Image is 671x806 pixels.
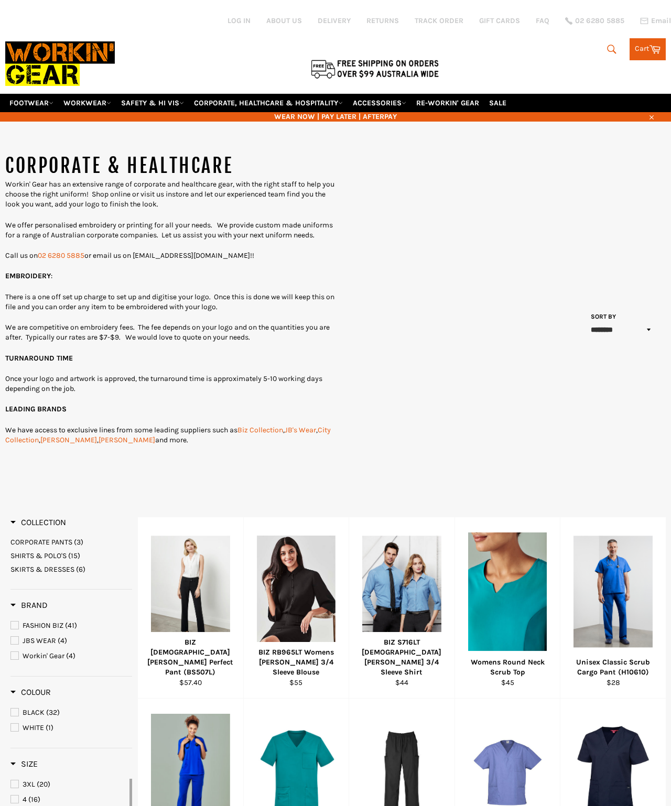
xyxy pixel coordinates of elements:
h1: CORPORATE & HEALTHCARE [5,153,335,179]
a: Workin' Gear [10,650,132,662]
img: BIZ S716LT Ladies Ellison 3/4 Sleeve Shirt - Workin' Gear [362,536,441,648]
a: RETURNS [366,16,399,26]
span: (6) [76,565,85,574]
a: WHITE [10,722,132,734]
span: BLACK [23,708,45,717]
p: Workin' Gear has an extensive range of corporate and healthcare gear, with the right staff to hel... [5,179,335,210]
span: (20) [37,780,50,789]
a: FAQ [536,16,549,26]
p: : [5,271,335,281]
span: JBS WEAR [23,636,56,645]
img: Unisex Classic Scrub Cargo Pant (H10610) - Workin' Gear [573,536,653,648]
p: Once your logo and artwork is approved, the turnaround time is approximately 5-10 working days de... [5,374,335,394]
p: Call us on or email us on [EMAIL_ADDRESS][DOMAIN_NAME]!! [5,250,335,260]
span: SKIRTS & DRESSES [10,565,74,574]
span: WHITE [23,723,44,732]
a: City Collection [5,426,331,444]
a: ACCESSORIES [349,94,410,112]
a: WORKWEAR [59,94,115,112]
span: (4) [66,651,75,660]
strong: TURNAROUND TIME [5,354,73,363]
img: Workin Gear leaders in Workwear, Safety Boots, PPE, Uniforms. Australia's No.1 in Workwear [5,34,115,93]
a: SKIRTS & DRESSES [10,564,132,574]
img: Flat $9.95 shipping Australia wide [309,58,440,80]
a: SALE [485,94,511,112]
a: FASHION BIZ [10,620,132,631]
img: BIZ RB965LT Womens Lucy 3/4 Sleeve Blouse - Workin' Gear [257,536,336,648]
a: JBS WEAR [10,635,132,647]
a: 3XL [10,779,127,790]
a: Log in [228,16,251,25]
a: SHIRTS & POLO'S [10,551,132,561]
div: $44 [356,678,448,688]
span: SHIRTS & POLO'S [10,551,67,560]
span: (32) [46,708,60,717]
a: CORPORATE, HEALTHCARE & HOSPITALITY [190,94,347,112]
img: BIZ BS507L LADIES KATE PERFECT PANT - Workin' Gear [151,536,230,648]
span: (41) [65,621,77,630]
a: ABOUT US [266,16,302,26]
span: Workin' Gear [23,651,64,660]
span: (3) [74,538,83,547]
h3: Brand [10,600,48,611]
a: [PERSON_NAME] [99,435,155,444]
a: JB's Wear [285,426,316,434]
span: Size [10,759,38,769]
a: BIZ S716LT Ladies Ellison 3/4 Sleeve Shirt - Workin' Gear BIZ S716LT [DEMOGRAPHIC_DATA] [PERSON_N... [349,517,454,699]
div: BIZ RB965LT Womens [PERSON_NAME] 3/4 Sleeve Blouse [250,647,342,678]
span: Email [651,17,671,25]
a: Unisex Classic Scrub Cargo Pant (H10610) - Workin' Gear Unisex Classic Scrub Cargo Pant (H10610) $28 [560,517,666,699]
h3: Colour [10,687,51,698]
a: BIZ RB965LT Womens Lucy 3/4 Sleeve Blouse - Workin' Gear BIZ RB965LT Womens [PERSON_NAME] 3/4 Sle... [243,517,349,699]
div: BIZ S716LT [DEMOGRAPHIC_DATA] [PERSON_NAME] 3/4 Sleeve Shirt [356,637,448,678]
span: 02 6280 5885 [575,17,624,25]
span: WEAR NOW | PAY LATER | AFTERPAY [5,112,666,122]
a: 02 6280 5885 [38,251,84,260]
a: DELIVERY [318,16,351,26]
a: 02 6280 5885 [565,17,624,25]
strong: LEADING BRANDS [5,405,67,413]
img: Womens Round Neck Scrub Top - Workin' Gear [468,532,547,651]
span: (4) [58,636,67,645]
a: SAFETY & HI VIS [117,94,188,112]
div: $45 [461,678,554,688]
span: (15) [68,551,80,560]
h3: Collection [10,517,66,528]
div: Unisex Classic Scrub Cargo Pant (H10610) [567,657,659,678]
a: Cart [630,38,666,60]
p: We are competitive on embroidery fees. The fee depends on your logo and on the quantities you are... [5,322,335,343]
span: 3XL [23,780,35,789]
div: BIZ [DEMOGRAPHIC_DATA] [PERSON_NAME] Perfect Pant (BS507L) [145,637,237,678]
span: (16) [28,795,40,804]
a: Email [640,17,671,25]
div: $57.40 [145,678,237,688]
span: Brand [10,600,48,610]
a: Womens Round Neck Scrub Top - Workin' Gear Womens Round Neck Scrub Top $45 [454,517,560,699]
span: Collection [10,517,66,527]
label: Sort by [587,312,616,321]
div: Womens Round Neck Scrub Top [461,657,554,678]
a: TRACK ORDER [415,16,463,26]
span: 4 [23,795,27,804]
a: Biz Collection [237,426,283,434]
strong: EMBROIDERY [5,271,51,280]
p: We offer personalised embroidery or printing for all your needs. We provide custom made uniforms ... [5,220,335,241]
div: $28 [567,678,659,688]
span: CORPORATE PANTS [10,538,72,547]
div: $55 [250,678,342,688]
p: There is a one off set up charge to set up and digitise your logo. Once this is done we will keep... [5,292,335,312]
span: FASHION BIZ [23,621,63,630]
a: GIFT CARDS [479,16,520,26]
a: CORPORATE PANTS [10,537,132,547]
a: 4 [10,794,127,805]
a: RE-WORKIN' GEAR [412,94,483,112]
span: (1) [46,723,53,732]
span: Colour [10,687,51,697]
a: [PERSON_NAME] [40,435,97,444]
a: FOOTWEAR [5,94,58,112]
a: BLACK [10,707,132,718]
h3: Size [10,759,38,769]
a: BIZ BS507L LADIES KATE PERFECT PANT - Workin' Gear BIZ [DEMOGRAPHIC_DATA] [PERSON_NAME] Perfect P... [137,517,243,699]
p: We have access to exclusive lines from some leading suppliers such as , , , , and more. [5,425,335,445]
